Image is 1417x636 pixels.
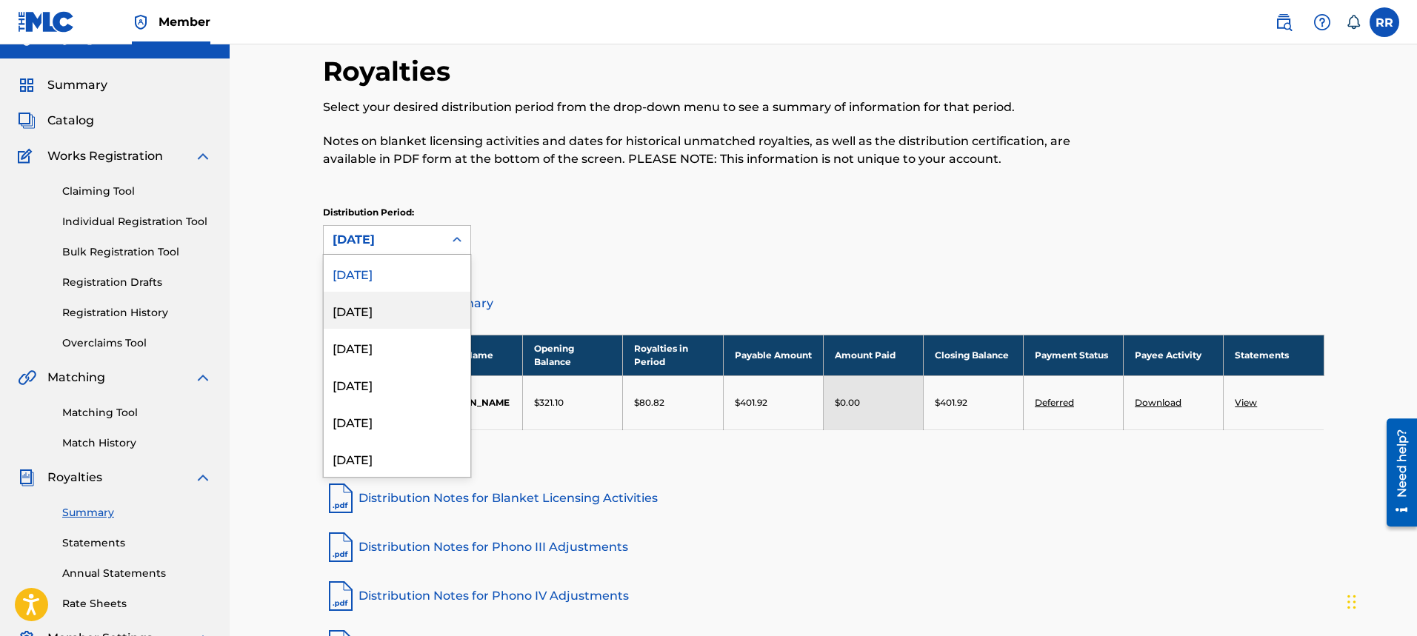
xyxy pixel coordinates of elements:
[18,369,36,386] img: Matching
[835,396,860,409] p: $0.00
[47,147,163,165] span: Works Registration
[1224,335,1324,375] th: Statements
[323,55,458,88] h2: Royalties
[935,396,967,409] p: $401.92
[423,335,523,375] th: Payee Name
[18,76,107,94] a: SummarySummary
[723,335,823,375] th: Payable Amount
[1124,335,1224,375] th: Payee Activity
[324,366,470,403] div: [DATE]
[324,329,470,366] div: [DATE]
[62,335,212,351] a: Overclaims Tool
[62,244,212,260] a: Bulk Registration Tool
[323,206,471,219] p: Distribution Period:
[323,529,359,565] img: pdf
[324,292,470,329] div: [DATE]
[47,76,107,94] span: Summary
[62,405,212,421] a: Matching Tool
[62,214,212,230] a: Individual Registration Tool
[62,184,212,199] a: Claiming Tool
[132,13,150,31] img: Top Rightsholder
[333,231,435,249] div: [DATE]
[735,396,767,409] p: $401.92
[18,469,36,486] img: Royalties
[62,535,212,551] a: Statements
[1269,7,1298,37] a: Public Search
[323,98,1094,116] p: Select your desired distribution period from the drop-down menu to see a summary of information f...
[62,596,212,612] a: Rate Sheets
[324,403,470,440] div: [DATE]
[18,147,37,165] img: Works Registration
[194,147,212,165] img: expand
[1023,335,1123,375] th: Payment Status
[324,255,470,292] div: [DATE]
[1235,397,1257,408] a: View
[62,566,212,581] a: Annual Statements
[323,481,359,516] img: pdf
[1370,7,1399,37] div: User Menu
[1346,15,1361,30] div: Notifications
[18,76,36,94] img: Summary
[323,529,1324,565] a: Distribution Notes for Phono III Adjustments
[1307,7,1337,37] div: Help
[323,133,1094,168] p: Notes on blanket licensing activities and dates for historical unmatched royalties, as well as th...
[623,335,723,375] th: Royalties in Period
[323,578,1324,614] a: Distribution Notes for Phono IV Adjustments
[62,305,212,321] a: Registration History
[823,335,923,375] th: Amount Paid
[18,112,36,130] img: Catalog
[194,469,212,486] img: expand
[523,335,623,375] th: Opening Balance
[323,578,359,614] img: pdf
[324,440,470,477] div: [DATE]
[1347,580,1356,624] div: Drag
[323,481,1324,516] a: Distribution Notes for Blanket Licensing Activities
[159,13,210,30] span: Member
[62,275,212,290] a: Registration Drafts
[1275,13,1293,31] img: search
[47,469,102,486] span: Royalties
[1035,397,1074,408] a: Deferred
[1376,413,1417,532] iframe: Resource Center
[47,369,105,386] span: Matching
[1343,565,1417,636] iframe: Chat Widget
[62,435,212,451] a: Match History
[18,112,94,130] a: CatalogCatalog
[923,335,1023,375] th: Closing Balance
[194,369,212,386] img: expand
[1313,13,1331,31] img: help
[534,396,564,409] p: $321.10
[423,375,523,429] td: Royal [PERSON_NAME] Pub
[323,286,1324,321] a: Distribution Summary
[1135,397,1181,408] a: Download
[18,11,75,33] img: MLC Logo
[634,396,664,409] p: $80.82
[62,505,212,520] a: Summary
[47,112,94,130] span: Catalog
